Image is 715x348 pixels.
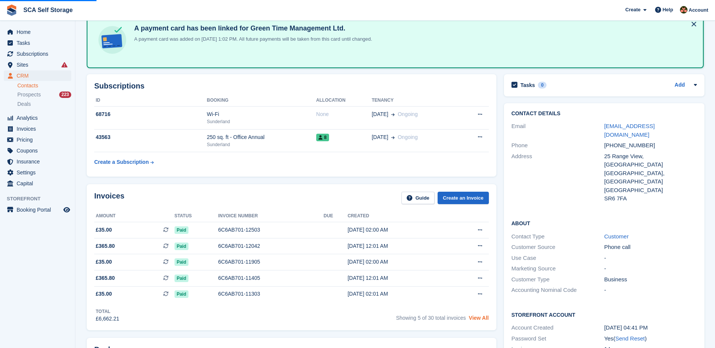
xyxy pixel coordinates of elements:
[218,242,324,250] div: 6C6AB701-12042
[17,205,62,215] span: Booking Portal
[131,35,372,43] p: A payment card was added on [DATE] 1:02 PM. All future payments will be taken from this card unti...
[4,38,71,48] a: menu
[207,118,316,125] div: Sunderland
[348,242,449,250] div: [DATE] 12:01 AM
[218,258,324,266] div: 6C6AB701-11905
[604,254,697,263] div: -
[604,169,697,186] div: [GEOGRAPHIC_DATA], [GEOGRAPHIC_DATA]
[511,141,604,150] div: Phone
[4,124,71,134] a: menu
[348,274,449,282] div: [DATE] 12:01 AM
[316,134,329,141] span: 8
[207,110,316,118] div: Wi-Fi
[96,315,119,323] div: £6,662.21
[207,133,316,141] div: 250 sq. ft - Office Annual
[4,156,71,167] a: menu
[372,95,459,107] th: Tenancy
[175,243,188,250] span: Paid
[175,275,188,282] span: Paid
[175,226,188,234] span: Paid
[96,242,115,250] span: £365.80
[511,286,604,295] div: Accounting Nominal Code
[538,82,547,89] div: 0
[218,226,324,234] div: 6C6AB701-12503
[604,324,697,332] div: [DATE] 04:41 PM
[469,315,489,321] a: View All
[316,95,372,107] th: Allocation
[94,158,149,166] div: Create a Subscription
[17,101,31,108] span: Deals
[17,167,62,178] span: Settings
[17,178,62,189] span: Capital
[604,334,697,343] div: Yes
[511,334,604,343] div: Password Set
[398,134,418,140] span: Ongoing
[96,258,112,266] span: £35.00
[438,192,489,204] a: Create an Invoice
[4,205,71,215] a: menu
[675,81,685,90] a: Add
[218,290,324,298] div: 6C6AB701-11303
[625,6,640,14] span: Create
[17,145,62,156] span: Coupons
[604,286,697,295] div: -
[511,152,604,203] div: Address
[316,110,372,118] div: None
[207,141,316,148] div: Sunderland
[17,82,71,89] a: Contacts
[604,243,697,252] div: Phone call
[372,133,388,141] span: [DATE]
[511,324,604,332] div: Account Created
[398,111,418,117] span: Ongoing
[604,264,697,273] div: -
[604,123,655,138] a: [EMAIL_ADDRESS][DOMAIN_NAME]
[4,145,71,156] a: menu
[17,70,62,81] span: CRM
[372,110,388,118] span: [DATE]
[604,186,697,195] div: [GEOGRAPHIC_DATA]
[61,62,67,68] i: Smart entry sync failures have occurred
[4,134,71,145] a: menu
[604,152,697,169] div: 25 Range View, [GEOGRAPHIC_DATA]
[17,27,62,37] span: Home
[175,290,188,298] span: Paid
[17,91,41,98] span: Prospects
[511,243,604,252] div: Customer Source
[4,60,71,70] a: menu
[17,60,62,70] span: Sites
[131,24,372,33] h4: A payment card has been linked for Green Time Management Ltd.
[62,205,71,214] a: Preview store
[511,232,604,241] div: Contact Type
[604,275,697,284] div: Business
[4,167,71,178] a: menu
[96,274,115,282] span: £365.80
[4,113,71,123] a: menu
[17,100,71,108] a: Deals
[4,70,71,81] a: menu
[17,38,62,48] span: Tasks
[175,258,188,266] span: Paid
[59,92,71,98] div: 223
[613,335,646,342] span: ( )
[511,275,604,284] div: Customer Type
[604,194,697,203] div: SR6 7FA
[396,315,466,321] span: Showing 5 of 30 total invoices
[94,95,207,107] th: ID
[348,210,449,222] th: Created
[7,195,75,203] span: Storefront
[615,335,645,342] a: Send Reset
[4,178,71,189] a: menu
[17,134,62,145] span: Pricing
[4,27,71,37] a: menu
[6,5,17,16] img: stora-icon-8386f47178a22dfd0bd8f6a31ec36ba5ce8667c1dd55bd0f319d3a0aa187defe.svg
[96,24,128,56] img: card-linked-ebf98d0992dc2aeb22e95c0e3c79077019eb2392cfd83c6a337811c24bc77127.svg
[17,113,62,123] span: Analytics
[175,210,218,222] th: Status
[663,6,673,14] span: Help
[20,4,76,16] a: SCA Self Storage
[348,258,449,266] div: [DATE] 02:00 AM
[17,124,62,134] span: Invoices
[94,82,489,90] h2: Subscriptions
[218,274,324,282] div: 6C6AB701-11405
[96,226,112,234] span: £35.00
